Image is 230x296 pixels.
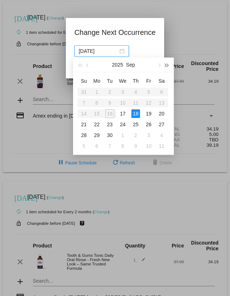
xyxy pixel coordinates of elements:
div: 10 [144,142,153,150]
div: 6 [93,142,101,150]
th: Sun [77,75,90,87]
td: 10/10/2025 [142,141,155,151]
div: 9 [131,142,140,150]
td: 9/25/2025 [129,119,142,130]
button: Next year (Control + right) [163,58,171,72]
td: 9/29/2025 [90,130,103,141]
th: Mon [90,75,103,87]
td: 9/18/2025 [129,108,142,119]
td: 10/5/2025 [77,141,90,151]
div: 7 [105,142,114,150]
td: 9/17/2025 [116,108,129,119]
button: Previous month (PageUp) [84,58,92,72]
div: 1 [118,131,127,140]
input: Select date [79,47,118,55]
td: 9/20/2025 [155,108,168,119]
button: Last year (Control + left) [76,58,84,72]
th: Wed [116,75,129,87]
div: 17 [118,109,127,118]
th: Sat [155,75,168,87]
div: 2 [131,131,140,140]
div: 4 [157,131,166,140]
th: Fri [142,75,155,87]
div: 27 [157,120,166,129]
th: Thu [129,75,142,87]
td: 10/6/2025 [90,141,103,151]
td: 9/21/2025 [77,119,90,130]
div: 22 [93,120,101,129]
div: 8 [118,142,127,150]
div: 19 [144,109,153,118]
div: 3 [144,131,153,140]
div: 30 [105,131,114,140]
div: 18 [131,109,140,118]
th: Tue [103,75,116,87]
td: 9/19/2025 [142,108,155,119]
div: 11 [157,142,166,150]
td: 10/8/2025 [116,141,129,151]
td: 10/1/2025 [116,130,129,141]
td: 9/27/2025 [155,119,168,130]
div: 23 [105,120,114,129]
td: 10/4/2025 [155,130,168,141]
div: 5 [80,142,88,150]
div: 20 [157,109,166,118]
div: 25 [131,120,140,129]
td: 10/9/2025 [129,141,142,151]
h1: Change Next Occurrence [75,27,156,38]
td: 9/26/2025 [142,119,155,130]
div: 21 [80,120,88,129]
div: 29 [93,131,101,140]
div: 26 [144,120,153,129]
button: Next month (PageDown) [155,58,163,72]
td: 10/2/2025 [129,130,142,141]
div: 28 [80,131,88,140]
td: 10/3/2025 [142,130,155,141]
td: 9/22/2025 [90,119,103,130]
td: 10/11/2025 [155,141,168,151]
button: 2025 [112,58,123,72]
td: 9/23/2025 [103,119,116,130]
td: 9/24/2025 [116,119,129,130]
td: 10/7/2025 [103,141,116,151]
td: 9/30/2025 [103,130,116,141]
button: Sep [126,58,135,72]
div: 24 [118,120,127,129]
td: 9/28/2025 [77,130,90,141]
